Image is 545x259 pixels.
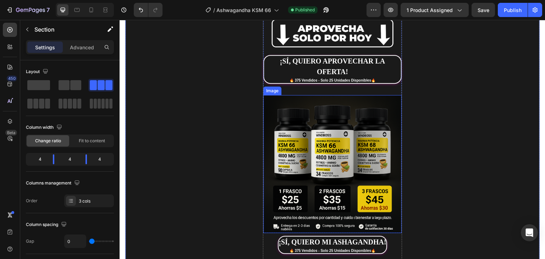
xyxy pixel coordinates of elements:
[144,58,281,63] div: 🔥 375 Vendidos - Solo 25 Unidades Disponibles🔥
[60,154,80,164] div: 4
[145,68,160,74] div: Image
[35,138,61,144] span: Change ratio
[26,178,81,188] div: Columns management
[3,3,53,17] button: 7
[159,228,266,233] div: 🔥 375 Vendidos - Solo 25 Unidades Disponibles🔥
[93,154,112,164] div: 4
[35,44,55,51] p: Settings
[120,20,545,259] iframe: Design area
[478,7,489,13] span: Save
[34,25,93,34] p: Section
[144,75,282,213] img: ASH2.png
[144,36,281,57] div: ¡SÍ, QUIERO APROVECHAR LA OFERTA!
[472,3,495,17] button: Save
[159,217,266,227] div: ¡SÍ, QUIERO MI ASHAGANDHA!
[65,235,86,248] input: Auto
[26,123,64,132] div: Column width
[521,224,538,241] div: Open Intercom Messenger
[27,154,47,164] div: 4
[26,238,34,244] div: Gap
[7,76,17,81] div: 450
[26,67,50,77] div: Layout
[504,6,522,14] div: Publish
[401,3,469,17] button: 1 product assigned
[213,6,215,14] span: /
[295,7,315,13] span: Published
[216,6,271,14] span: Ashwagandha KSM 66
[26,198,38,204] div: Order
[498,3,528,17] button: Publish
[5,130,17,136] div: Beta
[46,6,50,14] p: 7
[407,6,453,14] span: 1 product assigned
[79,198,112,204] div: 3 cols
[134,3,163,17] div: Undo/Redo
[79,138,105,144] span: Fit to content
[70,44,94,51] p: Advanced
[26,220,68,230] div: Column spacing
